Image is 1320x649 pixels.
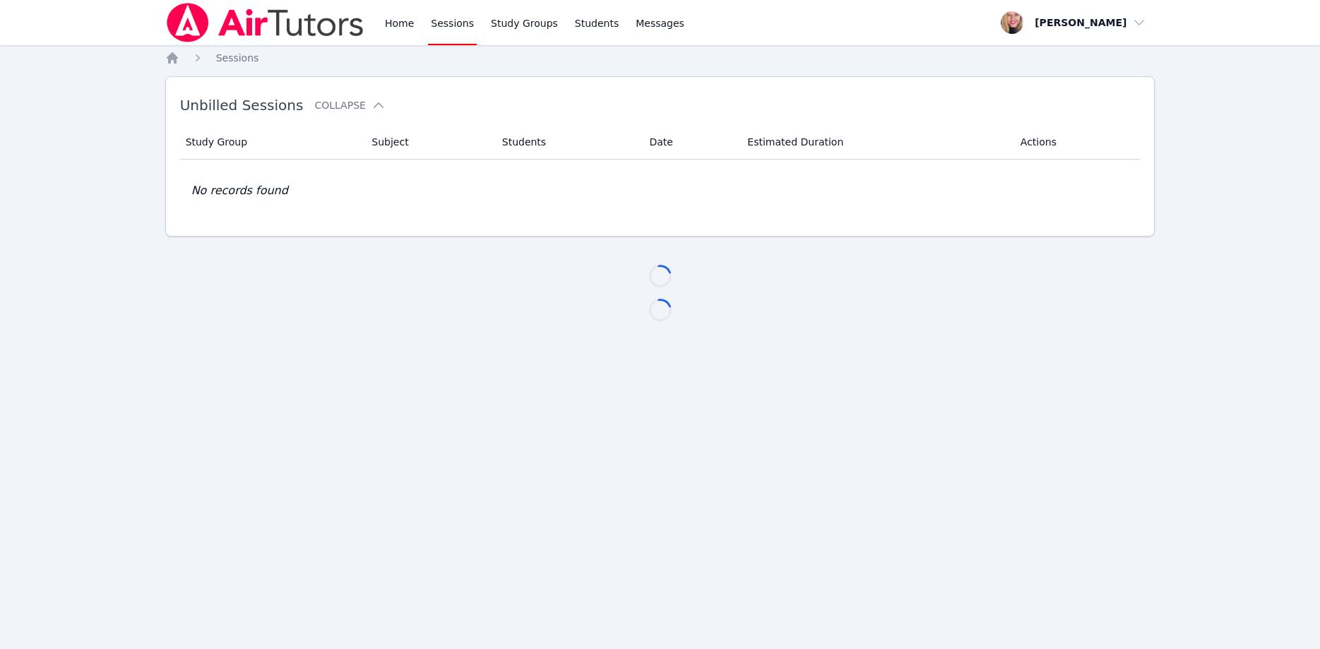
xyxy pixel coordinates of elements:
[180,125,364,160] th: Study Group
[314,98,385,112] button: Collapse
[363,125,493,160] th: Subject
[494,125,641,160] th: Students
[216,52,259,64] span: Sessions
[165,3,365,42] img: Air Tutors
[636,16,684,30] span: Messages
[739,125,1011,160] th: Estimated Duration
[165,51,1155,65] nav: Breadcrumb
[1012,125,1141,160] th: Actions
[641,125,739,160] th: Date
[216,51,259,65] a: Sessions
[180,97,304,114] span: Unbilled Sessions
[180,160,1141,222] td: No records found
